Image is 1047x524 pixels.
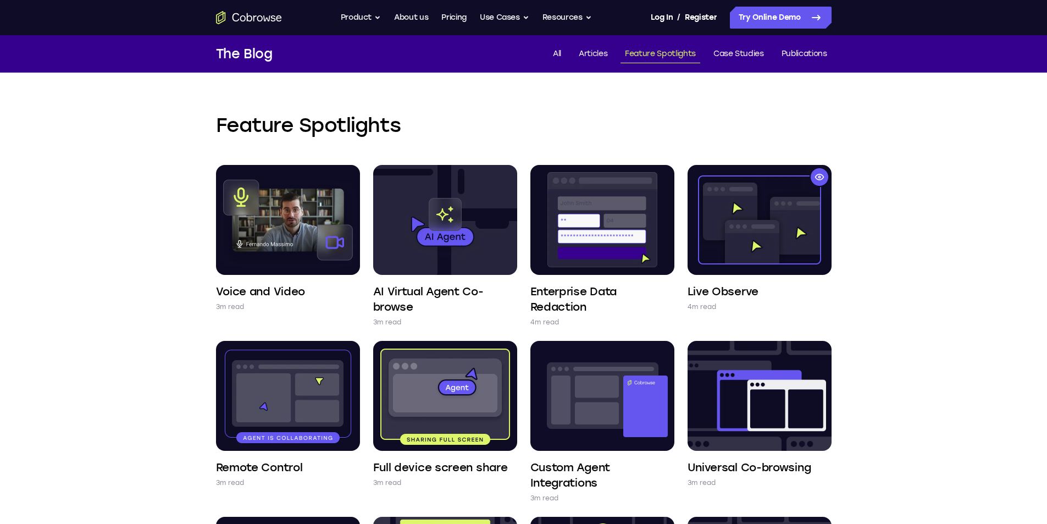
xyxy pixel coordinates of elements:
h4: Full device screen share [373,460,508,475]
p: 4m read [688,301,717,312]
h1: The Blog [216,44,273,64]
a: Full device screen share 3m read [373,341,517,488]
p: 3m read [216,477,245,488]
h2: Feature Spotlights [216,112,832,139]
a: Voice and Video 3m read [216,165,360,312]
h4: Universal Co-browsing [688,460,811,475]
a: Universal Co-browsing 3m read [688,341,832,488]
img: Enterprise Data Redaction [530,165,674,275]
a: Case Studies [709,45,768,63]
p: 3m read [688,477,716,488]
a: Register [685,7,717,29]
a: About us [394,7,428,29]
img: AI Virtual Agent Co-browse [373,165,517,275]
h4: Remote Control [216,460,303,475]
p: 3m read [530,493,559,504]
p: 3m read [373,317,402,328]
img: Remote Control [216,341,360,451]
h4: Custom Agent Integrations [530,460,674,490]
a: Pricing [441,7,467,29]
a: Try Online Demo [730,7,832,29]
span: / [677,11,680,24]
h4: Live Observe [688,284,758,299]
button: Resources [542,7,592,29]
h4: Enterprise Data Redaction [530,284,674,315]
img: Universal Co-browsing [688,341,832,451]
a: Feature Spotlights [621,45,700,63]
button: Product [341,7,381,29]
p: 4m read [530,317,559,328]
a: Go to the home page [216,11,282,24]
p: 3m read [373,477,402,488]
a: AI Virtual Agent Co-browse 3m read [373,165,517,328]
a: Custom Agent Integrations 3m read [530,341,674,504]
a: Live Observe 4m read [688,165,832,312]
h4: AI Virtual Agent Co-browse [373,284,517,315]
p: 3m read [216,301,245,312]
a: Articles [574,45,612,63]
img: Custom Agent Integrations [530,341,674,451]
img: Voice and Video [216,165,360,275]
a: All [549,45,566,63]
img: Live Observe [688,165,832,275]
button: Use Cases [480,7,529,29]
a: Enterprise Data Redaction 4m read [530,165,674,328]
a: Remote Control 3m read [216,341,360,488]
img: Full device screen share [373,341,517,451]
h4: Voice and Video [216,284,306,299]
a: Publications [777,45,832,63]
a: Log In [651,7,673,29]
